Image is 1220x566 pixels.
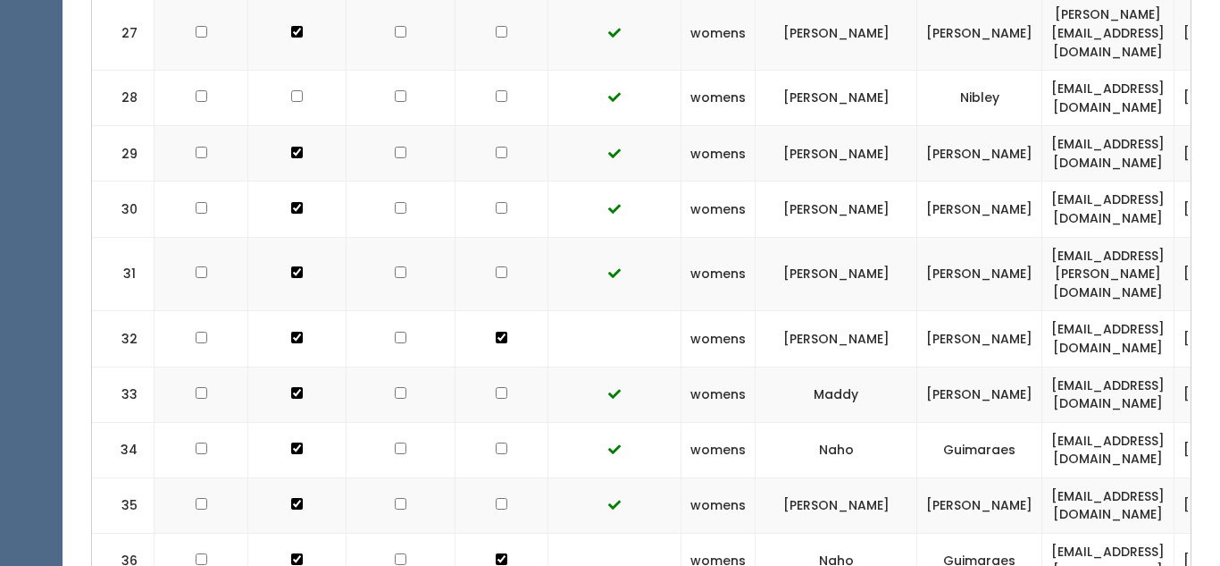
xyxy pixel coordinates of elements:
[681,422,756,477] td: womens
[917,182,1042,237] td: [PERSON_NAME]
[92,422,155,477] td: 34
[917,126,1042,182] td: [PERSON_NAME]
[917,237,1042,311] td: [PERSON_NAME]
[756,422,917,477] td: Naho
[1042,477,1174,533] td: [EMAIL_ADDRESS][DOMAIN_NAME]
[1042,237,1174,311] td: [EMAIL_ADDRESS][PERSON_NAME][DOMAIN_NAME]
[1042,71,1174,126] td: [EMAIL_ADDRESS][DOMAIN_NAME]
[681,126,756,182] td: womens
[92,182,155,237] td: 30
[756,477,917,533] td: [PERSON_NAME]
[92,477,155,533] td: 35
[917,422,1042,477] td: Guimaraes
[92,311,155,367] td: 32
[92,367,155,422] td: 33
[756,311,917,367] td: [PERSON_NAME]
[756,367,917,422] td: Maddy
[917,477,1042,533] td: [PERSON_NAME]
[681,311,756,367] td: womens
[917,367,1042,422] td: [PERSON_NAME]
[756,182,917,237] td: [PERSON_NAME]
[756,71,917,126] td: [PERSON_NAME]
[92,71,155,126] td: 28
[681,182,756,237] td: womens
[681,237,756,311] td: womens
[917,311,1042,367] td: [PERSON_NAME]
[681,477,756,533] td: womens
[756,126,917,182] td: [PERSON_NAME]
[92,126,155,182] td: 29
[1042,422,1174,477] td: [EMAIL_ADDRESS][DOMAIN_NAME]
[681,367,756,422] td: womens
[1042,182,1174,237] td: [EMAIL_ADDRESS][DOMAIN_NAME]
[1042,367,1174,422] td: [EMAIL_ADDRESS][DOMAIN_NAME]
[1042,126,1174,182] td: [EMAIL_ADDRESS][DOMAIN_NAME]
[756,237,917,311] td: [PERSON_NAME]
[1042,311,1174,367] td: [EMAIL_ADDRESS][DOMAIN_NAME]
[92,237,155,311] td: 31
[681,71,756,126] td: womens
[917,71,1042,126] td: Nibley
